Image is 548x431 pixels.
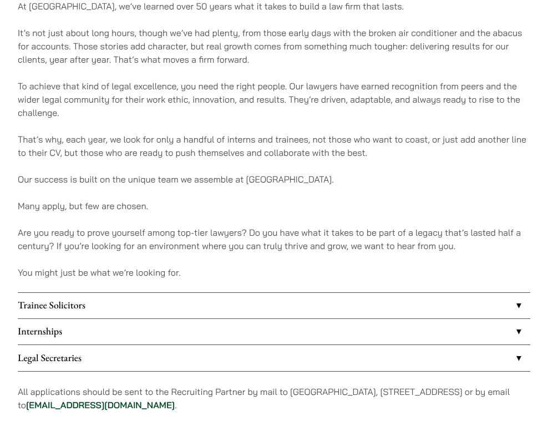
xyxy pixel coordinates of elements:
p: That’s why, each year, we look for only a handful of interns and trainees, not those who want to ... [18,133,530,159]
a: Trainee Solicitors [18,293,530,318]
p: Many apply, but few are chosen. [18,199,530,212]
p: All applications should be sent to the Recruiting Partner by mail to [GEOGRAPHIC_DATA], [STREET_A... [18,385,530,412]
a: Internships [18,319,530,344]
p: To achieve that kind of legal excellence, you need the right people. Our lawyers have earned reco... [18,79,530,119]
p: It’s not just about long hours, though we’ve had plenty, from those early days with the broken ai... [18,26,530,66]
p: Are you ready to prove yourself among top-tier lawyers? Do you have what it takes to be part of a... [18,226,530,252]
a: Legal Secretaries [18,345,530,371]
p: You might just be what we’re looking for. [18,266,530,279]
a: [EMAIL_ADDRESS][DOMAIN_NAME] [26,399,175,410]
p: Our success is built on the unique team we assemble at [GEOGRAPHIC_DATA]. [18,173,530,186]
